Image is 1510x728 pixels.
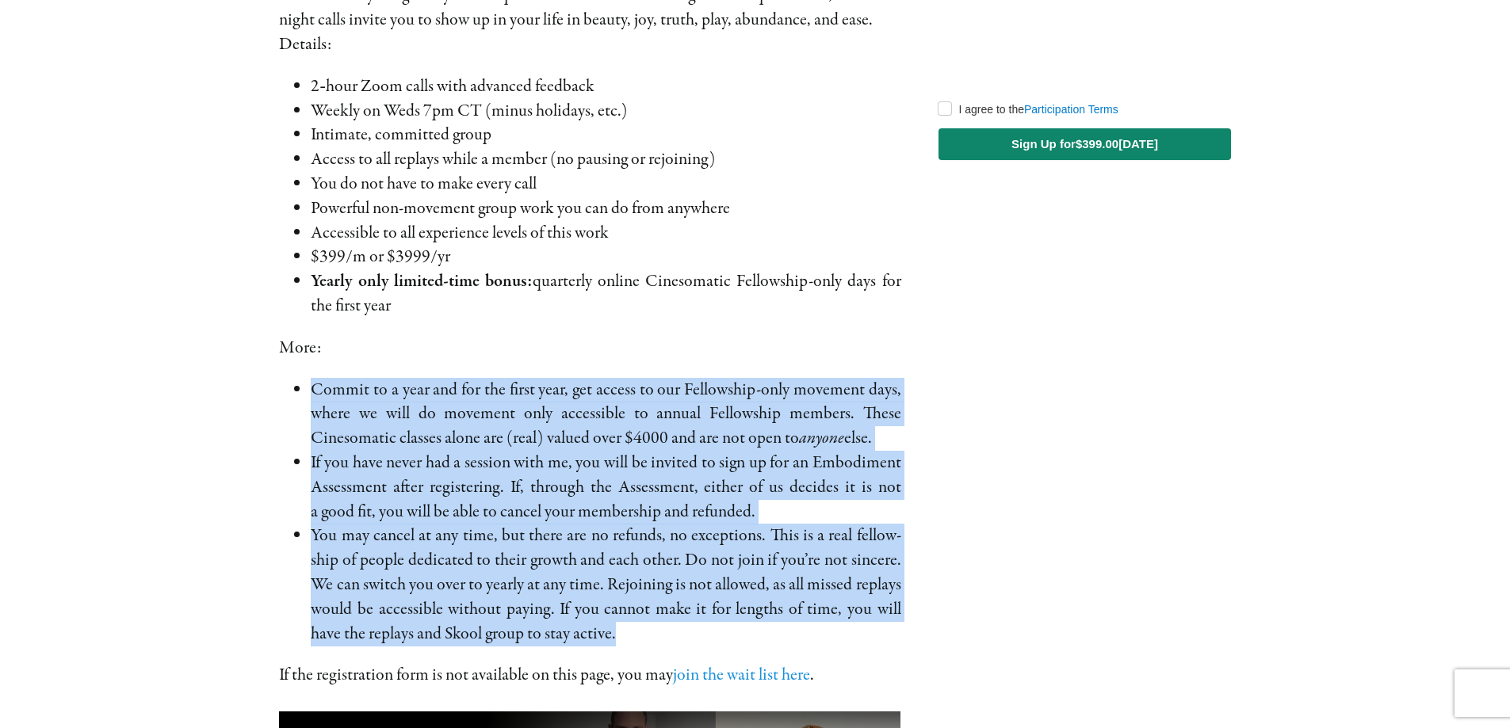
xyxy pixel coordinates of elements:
div: Details: [279,32,900,57]
li: You may can­cel at any time, but there are no refunds, no excep­tions. This is a real fel­low­shi... [311,524,900,646]
label: I agree to the [958,103,1118,116]
li: Accessible to all expe­ri­ence lev­els of this work [311,221,900,246]
div: More: [279,336,900,360]
em: $399.00 [1076,137,1118,151]
li: quar­ter­ly online Cinesomatic Fellowship-only days for the first year [311,269,900,318]
li: $399/m or $3999/yr [311,245,900,269]
li: If you have nev­er had a ses­sion with me, you will be invit­ed to sign up for an Embodiment Asse... [311,451,900,524]
li: Access to all replays while a mem­ber (no paus­ing or rejoining) [311,147,900,172]
li: Intimate, com­mit­ted group [311,123,900,147]
li: Commit to a year and for the first year, get access to our Fellowship-only move­ment days, where ... [311,378,900,451]
a: Participation Terms [1024,103,1118,116]
p: If the reg­is­tra­tion form is not avail­able on this page, you may . [279,663,900,688]
li: Weekly on Weds 7pm CT (minus hol­i­days, etc.) [311,99,900,124]
em: any­one [799,426,844,450]
b: Yearly only lim­it­ed-time bonus: [311,269,532,293]
li: You do not have to make every call [311,172,900,196]
a: join the wait list here [673,663,810,687]
li: Powerful non-move­ment group work you can do from anywhere [311,196,900,221]
li: 2‑hour Zoom calls with advanced feedback [311,74,900,99]
span: Sign Up for [DATE] [1011,137,1158,151]
button: Sign Up for$399.00[DATE] [938,128,1230,160]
